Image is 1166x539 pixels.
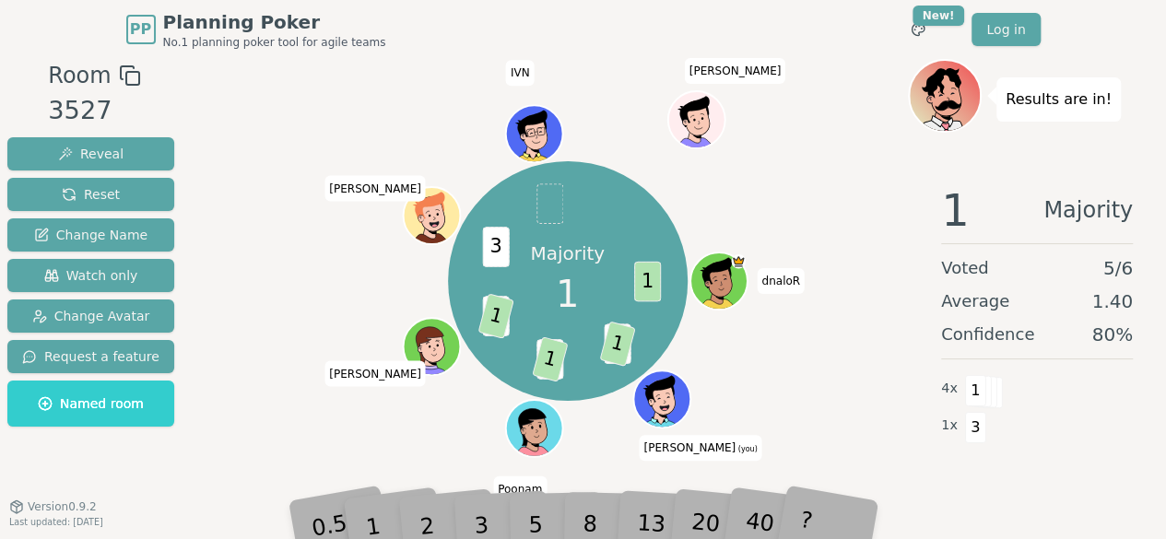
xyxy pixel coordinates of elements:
a: Log in [972,13,1040,46]
button: Named room [7,381,174,427]
a: PPPlanning PokerNo.1 planning poker tool for agile teams [126,9,386,50]
span: Click to change your name [757,268,805,294]
button: Version0.9.2 [9,499,97,514]
span: 3 [482,227,509,267]
span: 1 [941,188,970,232]
span: 80 % [1092,322,1133,347]
div: New! [913,6,965,26]
span: Click to change your name [506,60,535,86]
span: Named room [38,394,144,413]
span: Average [941,288,1009,314]
span: Click to change your name [685,58,786,84]
button: Request a feature [7,340,174,373]
span: 1 [477,293,513,339]
span: Change Avatar [32,307,150,325]
span: 1 [532,336,568,382]
span: 4 x [941,379,958,399]
span: 1 [599,321,635,367]
span: PP [130,18,151,41]
span: dnaloR is the host [731,254,745,268]
span: 1 x [941,416,958,436]
button: Reveal [7,137,174,170]
span: 5 / 6 [1103,255,1133,281]
button: New! [901,13,935,46]
span: Voted [941,255,989,281]
span: 1 [965,375,986,406]
span: 1.40 [1091,288,1133,314]
span: Confidence [941,322,1034,347]
span: Change Name [34,226,147,244]
span: Watch only [44,266,138,285]
span: 1 [634,261,661,301]
button: Watch only [7,259,174,292]
button: Reset [7,178,174,211]
span: No.1 planning poker tool for agile teams [163,35,386,50]
span: Reveal [58,145,124,163]
button: Change Avatar [7,299,174,333]
button: Click to change your avatar [635,372,689,426]
span: Click to change your name [639,435,761,461]
button: Change Name [7,218,174,252]
span: 3 [965,412,986,443]
span: Reset [62,185,120,204]
p: Majority [530,240,605,266]
span: 1 [556,266,579,322]
span: Room [48,59,111,92]
p: Results are in! [1006,87,1112,112]
span: Planning Poker [163,9,386,35]
span: Version 0.9.2 [28,499,97,514]
div: 3527 [48,92,140,130]
span: Last updated: [DATE] [9,517,103,527]
span: Request a feature [22,347,159,366]
span: Click to change your name [324,176,426,202]
span: Majority [1043,188,1133,232]
span: Click to change your name [324,360,426,386]
span: (you) [736,445,758,453]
